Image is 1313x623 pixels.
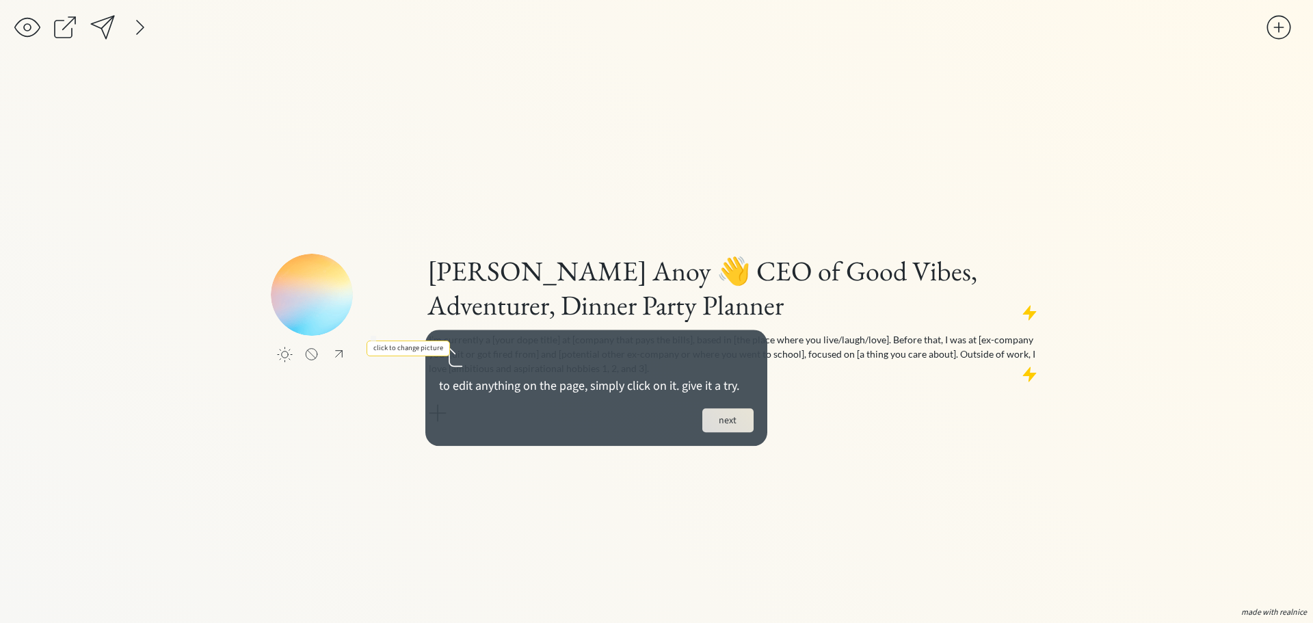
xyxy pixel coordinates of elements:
h1: [PERSON_NAME] Anoy 👋 CEO of Good Vibes, Adventurer, Dinner Party Planner [427,254,1040,322]
button: next [702,408,754,432]
img: Arik Rahaman Anoy picture [271,254,353,336]
p: I’m currently a [your dope title] at [company that pays the bills], based in [the place where you... [429,332,1039,375]
div: click to change picture [367,341,449,356]
div: to edit anything on the page, simply click on it. give it a try. [439,379,754,394]
button: made with realnice [1236,606,1312,620]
